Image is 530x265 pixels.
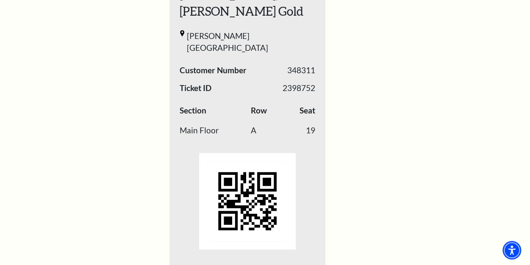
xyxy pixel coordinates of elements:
[187,30,315,54] span: [PERSON_NAME][GEOGRAPHIC_DATA]
[180,105,206,117] label: Section
[180,121,251,141] td: Main Floor
[287,64,315,77] span: 348311
[180,64,247,77] span: Customer Number
[180,82,211,94] span: Ticket ID
[251,121,287,141] td: A
[300,105,315,117] label: Seat
[251,105,267,117] label: Row
[287,121,315,141] td: 19
[283,82,315,94] span: 2398752
[502,241,521,259] div: Accessibility Menu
